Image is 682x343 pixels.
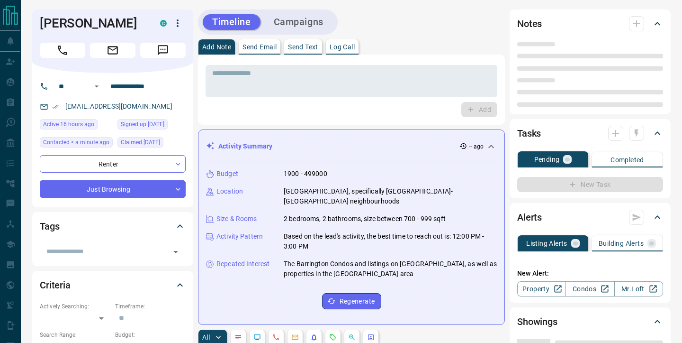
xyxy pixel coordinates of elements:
div: Thu Mar 23 2023 [117,119,186,132]
h2: Notes [517,16,542,31]
p: Budget: [115,331,186,339]
span: Call [40,43,85,58]
div: Just Browsing [40,180,186,198]
p: Add Note [202,44,231,50]
p: Location [216,186,243,196]
svg: Email Verified [52,103,59,110]
p: 1900 - 499000 [284,169,327,179]
svg: Calls [272,334,280,341]
button: Regenerate [322,293,381,309]
h2: Showings [517,314,557,329]
svg: Listing Alerts [310,334,318,341]
button: Campaigns [264,14,333,30]
svg: Emails [291,334,299,341]
p: Send Text [288,44,318,50]
p: Budget [216,169,238,179]
div: Criteria [40,274,186,297]
span: Message [140,43,186,58]
div: Tasks [517,122,663,145]
p: The Barrington Condos and listings on [GEOGRAPHIC_DATA], as well as properties in the [GEOGRAPHIC... [284,259,497,279]
h2: Alerts [517,210,542,225]
button: Open [91,81,102,92]
p: Timeframe: [115,302,186,311]
span: Claimed [DATE] [121,138,160,147]
svg: Lead Browsing Activity [253,334,261,341]
p: Listing Alerts [526,240,567,247]
div: Tue May 21 2024 [117,137,186,150]
div: Mon Aug 18 2025 [40,137,113,150]
p: -- ago [469,142,484,151]
p: Completed [610,157,644,163]
svg: Requests [329,334,337,341]
div: Renter [40,155,186,173]
p: Send Email [242,44,277,50]
span: Active 16 hours ago [43,120,94,129]
p: Activity Summary [218,141,272,151]
p: Activity Pattern [216,232,263,241]
div: Alerts [517,206,663,229]
button: Open [169,245,182,259]
h2: Tags [40,219,59,234]
svg: Opportunities [348,334,356,341]
div: Activity Summary-- ago [206,138,497,155]
a: Property [517,281,566,297]
div: Tags [40,215,186,238]
div: Sun Aug 17 2025 [40,119,113,132]
p: Log Call [330,44,355,50]
button: Timeline [203,14,260,30]
a: [EMAIL_ADDRESS][DOMAIN_NAME] [65,102,172,110]
svg: Agent Actions [367,334,375,341]
p: All [202,334,210,341]
p: Building Alerts [599,240,644,247]
a: Condos [565,281,614,297]
span: Signed up [DATE] [121,120,164,129]
span: Contacted < a minute ago [43,138,109,147]
p: Actively Searching: [40,302,110,311]
p: Pending [534,156,560,163]
p: Search Range: [40,331,110,339]
div: condos.ca [160,20,167,27]
p: 2 bedrooms, 2 bathrooms, size between 700 - 999 sqft [284,214,446,224]
div: Showings [517,310,663,333]
h1: [PERSON_NAME] [40,16,146,31]
p: Based on the lead's activity, the best time to reach out is: 12:00 PM - 3:00 PM [284,232,497,251]
h2: Tasks [517,126,541,141]
svg: Notes [234,334,242,341]
span: Email [90,43,135,58]
p: [GEOGRAPHIC_DATA], specifically [GEOGRAPHIC_DATA]-[GEOGRAPHIC_DATA] neighbourhoods [284,186,497,206]
h2: Criteria [40,278,71,293]
p: New Alert: [517,269,663,278]
a: Mr.Loft [614,281,663,297]
p: Size & Rooms [216,214,257,224]
p: Repeated Interest [216,259,269,269]
div: Notes [517,12,663,35]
